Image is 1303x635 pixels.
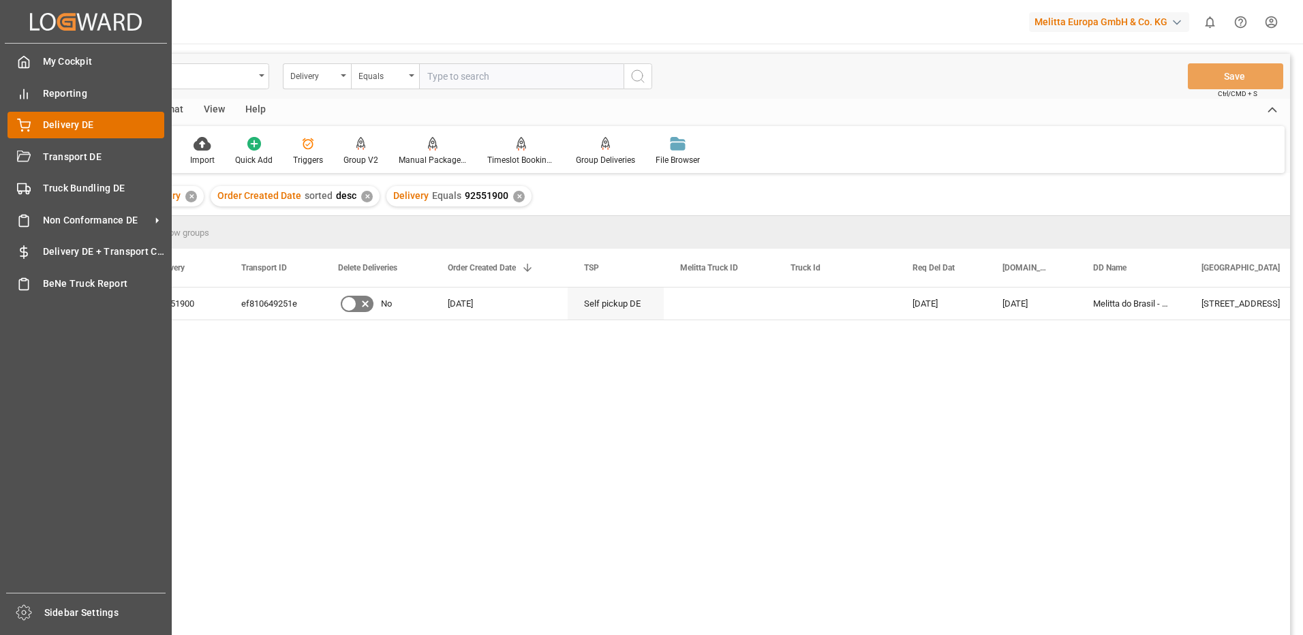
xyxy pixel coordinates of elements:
[393,190,429,201] span: Delivery
[358,67,405,82] div: Equals
[7,80,164,106] a: Reporting
[431,288,568,320] div: [DATE]
[140,288,225,320] div: 92551900
[7,112,164,138] a: Delivery DE
[1195,7,1225,37] button: show 0 new notifications
[487,154,555,166] div: Timeslot Booking Report
[305,190,333,201] span: sorted
[43,181,165,196] span: Truck Bundling DE
[351,63,419,89] button: open menu
[194,99,235,122] div: View
[290,67,337,82] div: Delivery
[43,118,165,132] span: Delivery DE
[7,175,164,202] a: Truck Bundling DE
[680,263,738,273] span: Melitta Truck ID
[448,263,516,273] span: Order Created Date
[217,190,301,201] span: Order Created Date
[896,288,986,320] div: [DATE]
[399,154,467,166] div: Manual Package TypeDetermination
[1029,9,1195,35] button: Melitta Europa GmbH & Co. KG
[185,191,197,202] div: ✕
[235,99,276,122] div: Help
[1077,288,1185,320] div: Melitta do Brasil - Filial Itapevi
[381,288,392,320] span: No
[43,277,165,291] span: BeNe Truck Report
[624,63,652,89] button: search button
[361,191,373,202] div: ✕
[225,288,322,320] div: ef810649251e
[1188,63,1283,89] button: Save
[190,154,215,166] div: Import
[43,87,165,101] span: Reporting
[43,150,165,164] span: Transport DE
[7,238,164,265] a: Delivery DE + Transport Cost
[7,48,164,75] a: My Cockpit
[1201,263,1280,273] span: [GEOGRAPHIC_DATA]
[465,190,508,201] span: 92551900
[343,154,378,166] div: Group V2
[1218,89,1257,99] span: Ctrl/CMD + S
[336,190,356,201] span: desc
[986,288,1077,320] div: [DATE]
[1225,7,1256,37] button: Help Center
[283,63,351,89] button: open menu
[1002,263,1048,273] span: [DOMAIN_NAME] Dat
[568,288,664,320] div: Self pickup DE
[584,263,599,273] span: TSP
[7,270,164,296] a: BeNe Truck Report
[235,154,273,166] div: Quick Add
[293,154,323,166] div: Triggers
[43,245,165,259] span: Delivery DE + Transport Cost
[576,154,635,166] div: Group Deliveries
[791,263,821,273] span: Truck Id
[656,154,700,166] div: File Browser
[432,190,461,201] span: Equals
[43,213,151,228] span: Non Conformance DE
[1029,12,1189,32] div: Melitta Europa GmbH & Co. KG
[338,263,397,273] span: Delete Deliveries
[241,263,287,273] span: Transport ID
[419,63,624,89] input: Type to search
[513,191,525,202] div: ✕
[44,606,166,620] span: Sidebar Settings
[913,263,955,273] span: Req Del Dat
[7,143,164,170] a: Transport DE
[1093,263,1126,273] span: DD Name
[43,55,165,69] span: My Cockpit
